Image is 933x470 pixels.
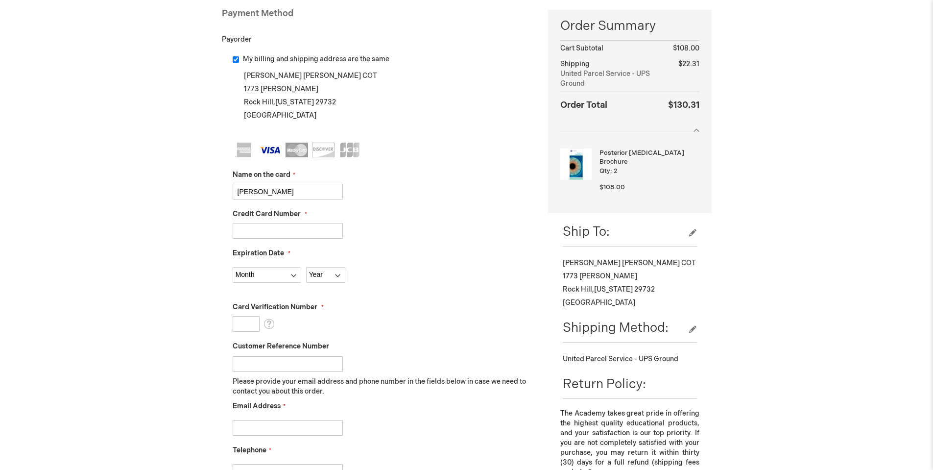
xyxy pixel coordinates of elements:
div: [PERSON_NAME] [PERSON_NAME] COT 1773 [PERSON_NAME] Rock Hill , 29732 [GEOGRAPHIC_DATA] [563,256,696,309]
span: Expiration Date [233,249,284,257]
th: Cart Subtotal [560,41,666,57]
span: Ship To: [563,224,610,240]
span: Name on the card [233,171,290,179]
span: $108.00 [673,44,699,52]
strong: Order Total [560,98,607,112]
strong: Posterior [MEDICAL_DATA] Brochure [599,148,696,167]
img: Discover [312,143,335,157]
span: Credit Card Number [233,210,301,218]
p: Please provide your email address and phone number in the fields below in case we need to contact... [233,377,534,396]
input: Credit Card Number [233,223,343,239]
div: [PERSON_NAME] [PERSON_NAME] COT 1773 [PERSON_NAME] Rock Hill , 29732 [GEOGRAPHIC_DATA] [233,69,534,135]
span: My billing and shipping address are the same [243,55,389,63]
span: Payorder [222,35,252,44]
img: MasterCard [286,143,308,157]
span: Order Summary [560,17,699,40]
span: United Parcel Service - UPS Ground [563,355,678,363]
img: American Express [233,143,255,157]
img: Visa [259,143,282,157]
img: Posterior Capsulotomy Brochure [560,148,592,180]
span: [US_STATE] [275,98,314,106]
span: Card Verification Number [233,303,317,311]
span: [US_STATE] [594,285,633,294]
div: Payment Method [222,7,534,25]
input: Card Verification Number [233,316,260,332]
span: United Parcel Service - UPS Ground [560,69,666,89]
span: $130.31 [668,100,699,110]
span: $22.31 [678,60,699,68]
span: Shipping Method: [563,321,669,336]
span: $108.00 [599,183,625,191]
span: Telephone [233,446,266,454]
span: Shipping [560,60,590,68]
span: Return Policy: [563,377,646,392]
img: JCB [338,143,361,157]
span: Qty [599,167,610,175]
span: Customer Reference Number [233,342,329,350]
span: Email Address [233,402,281,410]
span: 2 [614,167,618,175]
